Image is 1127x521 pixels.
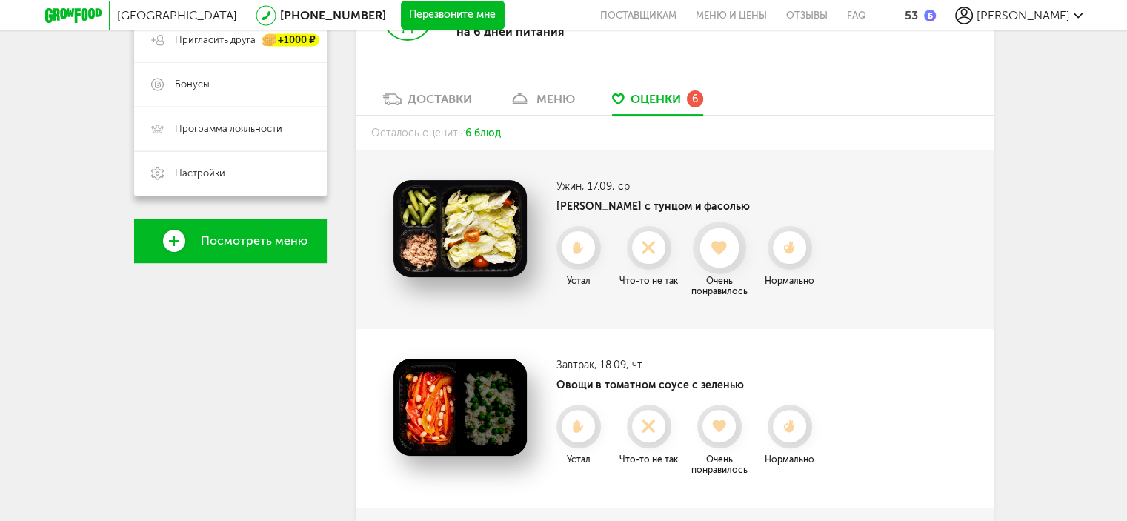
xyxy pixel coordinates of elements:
p: на 6 дней питания [456,24,648,39]
h3: Завтрак [556,359,823,371]
div: Что-то не так [616,276,682,286]
span: Пригласить друга [175,33,256,47]
div: 53 [905,8,918,22]
img: Салат с тунцом и фасолью [393,180,527,277]
a: меню [502,91,582,115]
span: [GEOGRAPHIC_DATA] [117,8,237,22]
a: Оценки 6 [605,91,711,115]
div: Очень понравилось [686,454,753,475]
span: 6 блюд [465,127,500,139]
a: [PHONE_NUMBER] [280,8,386,22]
h3: Ужин [556,180,823,193]
div: Нормально [757,454,823,465]
div: Осталось оценить: [356,116,994,150]
div: 6 [687,90,703,107]
img: Овощи в томатном соусе с зеленью [393,359,527,456]
div: меню [536,92,575,106]
a: Посмотреть меню [134,219,327,263]
span: , 18.09, чт [594,359,642,371]
span: Программа лояльности [175,122,282,136]
div: Доставки [408,92,472,106]
a: Доставки [375,91,479,115]
img: bonus_b.cdccf46.png [924,10,936,21]
div: Нормально [757,276,823,286]
span: , 17.09, ср [582,180,630,193]
h4: [PERSON_NAME] с тунцом и фасолью [556,200,823,213]
div: Очень понравилось [686,276,753,296]
a: Пригласить друга +1000 ₽ [134,18,327,62]
a: Бонусы [134,62,327,107]
button: Перезвоните мне [401,1,505,30]
a: Программа лояльности [134,107,327,151]
span: Бонусы [175,78,210,91]
span: Настройки [175,167,225,180]
div: Устал [545,454,612,465]
div: Устал [545,276,612,286]
span: Оценки [631,92,681,106]
h4: Овощи в томатном соусе с зеленью [556,379,823,391]
span: [PERSON_NAME] [977,8,1070,22]
div: Что-то не так [616,454,682,465]
span: Посмотреть меню [201,234,307,248]
a: Настройки [134,151,327,196]
div: +1000 ₽ [263,34,319,47]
